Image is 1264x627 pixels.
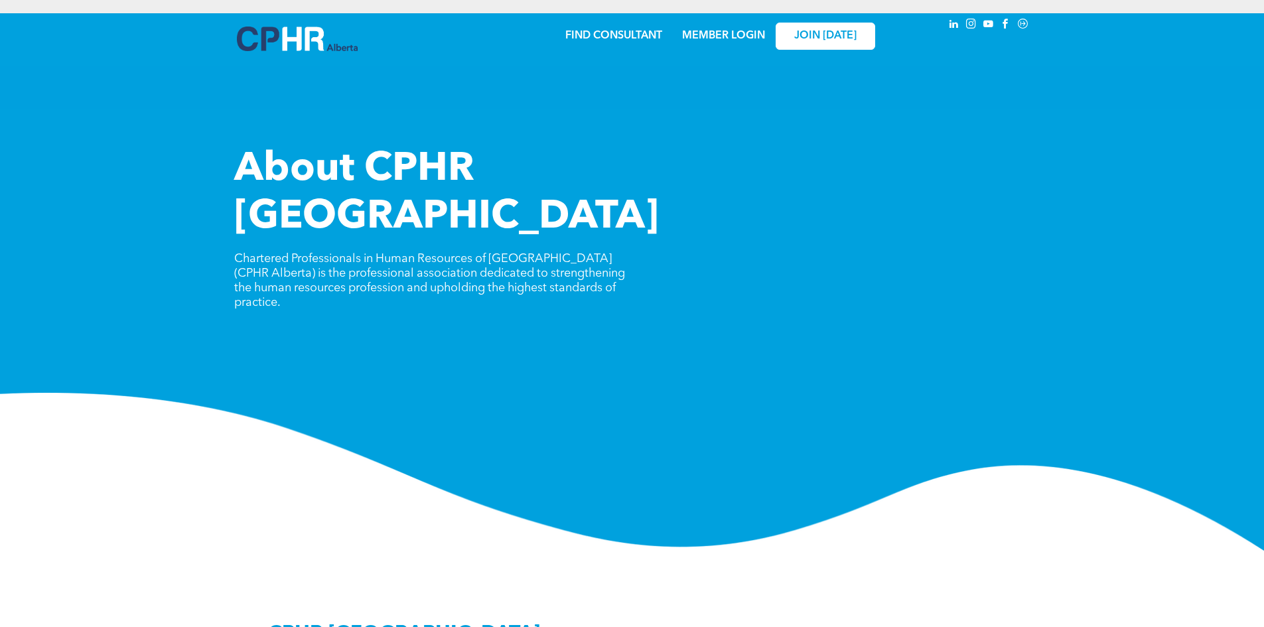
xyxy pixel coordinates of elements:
[234,253,625,309] span: Chartered Professionals in Human Resources of [GEOGRAPHIC_DATA] (CPHR Alberta) is the professiona...
[776,23,875,50] a: JOIN [DATE]
[565,31,662,41] a: FIND CONSULTANT
[981,17,996,35] a: youtube
[682,31,765,41] a: MEMBER LOGIN
[1016,17,1030,35] a: Social network
[234,150,659,238] span: About CPHR [GEOGRAPHIC_DATA]
[964,17,979,35] a: instagram
[237,27,358,51] img: A blue and white logo for cp alberta
[947,17,961,35] a: linkedin
[999,17,1013,35] a: facebook
[794,30,857,42] span: JOIN [DATE]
